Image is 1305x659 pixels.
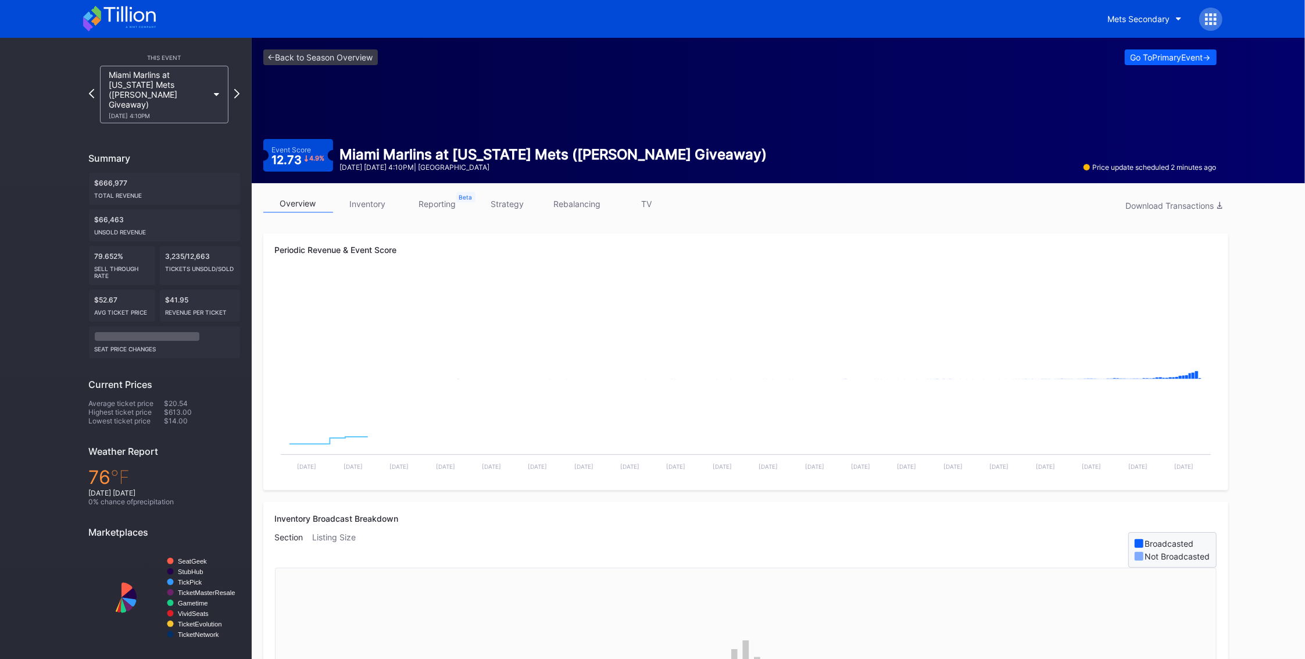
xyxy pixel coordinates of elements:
[89,408,165,416] div: Highest ticket price
[111,466,130,489] span: ℉
[713,463,732,470] text: [DATE]
[1145,539,1194,548] div: Broadcasted
[666,463,685,470] text: [DATE]
[89,152,240,164] div: Summary
[340,163,767,172] div: [DATE] [DATE] 4:10PM | [GEOGRAPHIC_DATA]
[528,463,547,470] text: [DATE]
[333,195,403,213] a: inventory
[166,261,234,272] div: Tickets Unsold/Sold
[109,70,209,119] div: Miami Marlins at [US_STATE] Mets ([PERSON_NAME] Giveaway)
[89,173,240,205] div: $666,977
[89,497,240,506] div: 0 % chance of precipitation
[109,112,209,119] div: [DATE] 4:10PM
[473,195,542,213] a: strategy
[89,489,240,497] div: [DATE] [DATE]
[1036,463,1055,470] text: [DATE]
[1084,163,1217,172] div: Price update scheduled 2 minutes ago
[178,568,203,575] text: StubHub
[178,558,207,565] text: SeatGeek
[343,463,362,470] text: [DATE]
[89,399,165,408] div: Average ticket price
[89,416,165,425] div: Lowest ticket price
[95,341,234,352] div: seat price changes
[178,621,221,628] text: TicketEvolution
[313,532,366,568] div: Listing Size
[275,514,1217,523] div: Inventory Broadcast Breakdown
[95,224,234,236] div: Unsold Revenue
[759,463,778,470] text: [DATE]
[263,195,333,213] a: overview
[89,54,240,61] div: This Event
[275,275,1217,391] svg: Chart title
[166,304,234,316] div: Revenue per ticket
[1120,198,1228,213] button: Download Transactions
[178,579,202,586] text: TickPick
[851,463,870,470] text: [DATE]
[95,261,149,279] div: Sell Through Rate
[160,246,240,285] div: 3,235/12,663
[89,290,155,322] div: $52.67
[340,146,767,163] div: Miami Marlins at [US_STATE] Mets ([PERSON_NAME] Giveaway)
[89,547,240,649] svg: Chart title
[165,416,240,425] div: $14.00
[482,463,501,470] text: [DATE]
[178,600,208,607] text: Gametime
[275,391,1217,479] svg: Chart title
[165,408,240,416] div: $613.00
[1099,8,1190,30] button: Mets Secondary
[1131,52,1211,62] div: Go To Primary Event ->
[620,463,639,470] text: [DATE]
[178,589,235,596] text: TicketMasterResale
[89,446,240,457] div: Weather Report
[1125,49,1217,65] button: Go ToPrimaryEvent->
[89,466,240,489] div: 76
[89,379,240,390] div: Current Prices
[1128,463,1147,470] text: [DATE]
[897,463,916,470] text: [DATE]
[612,195,682,213] a: TV
[95,304,149,316] div: Avg ticket price
[1082,463,1101,470] text: [DATE]
[403,195,473,213] a: reporting
[542,195,612,213] a: rebalancing
[89,246,155,285] div: 79.652%
[1145,551,1210,561] div: Not Broadcasted
[160,290,240,322] div: $41.95
[95,187,234,199] div: Total Revenue
[435,463,455,470] text: [DATE]
[178,610,209,617] text: VividSeats
[309,155,324,162] div: 4.9 %
[275,245,1217,255] div: Periodic Revenue & Event Score
[165,399,240,408] div: $20.54
[297,463,316,470] text: [DATE]
[1108,14,1170,24] div: Mets Secondary
[271,145,311,154] div: Event Score
[178,631,219,638] text: TicketNetwork
[389,463,409,470] text: [DATE]
[989,463,1009,470] text: [DATE]
[574,463,593,470] text: [DATE]
[89,209,240,241] div: $66,463
[1174,463,1193,470] text: [DATE]
[943,463,963,470] text: [DATE]
[89,526,240,538] div: Marketplaces
[271,154,325,166] div: 12.73
[275,532,313,568] div: Section
[805,463,824,470] text: [DATE]
[263,49,378,65] a: <-Back to Season Overview
[1126,201,1222,211] div: Download Transactions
